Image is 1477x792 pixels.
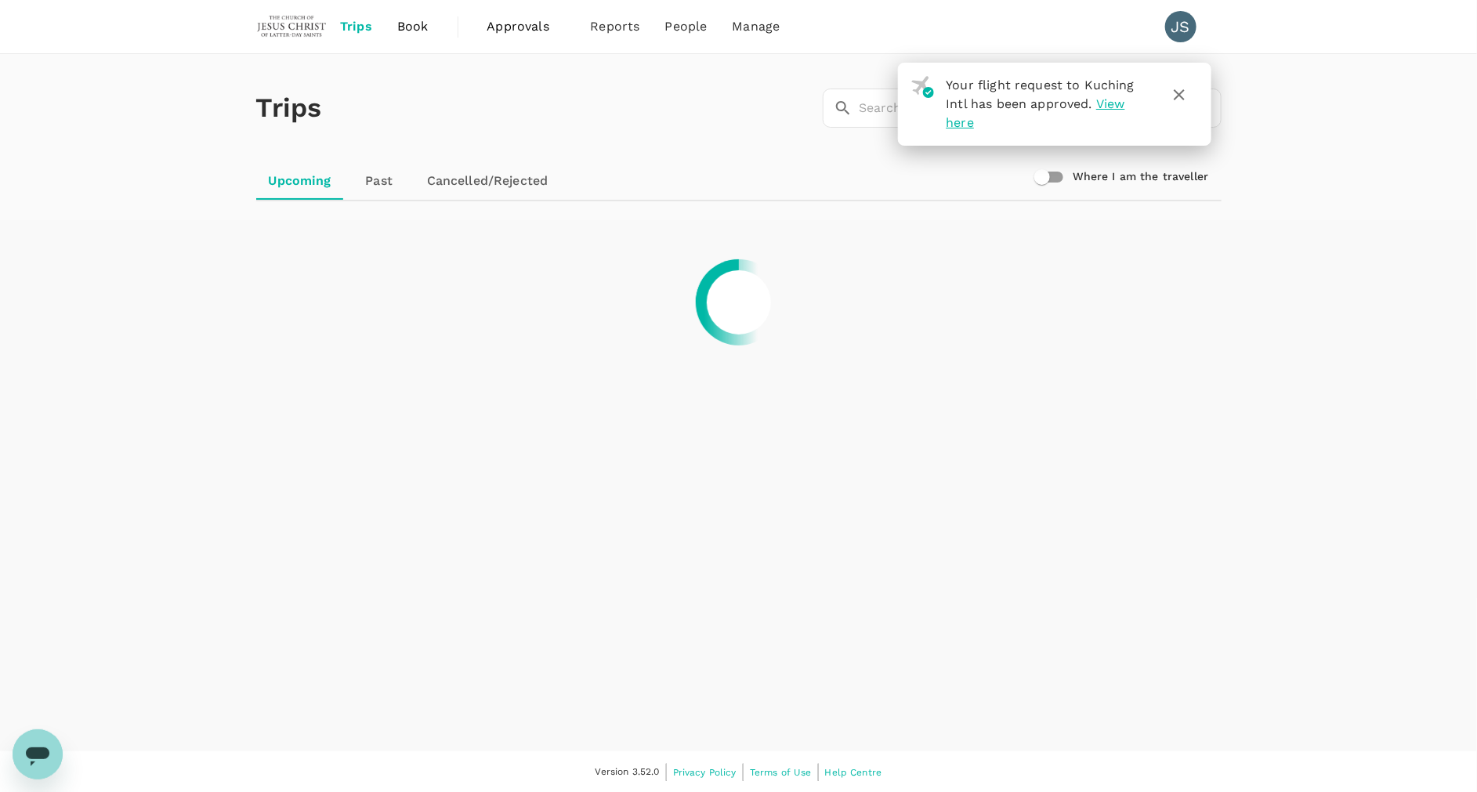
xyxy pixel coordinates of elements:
[1165,11,1196,42] div: JS
[825,767,882,778] span: Help Centre
[673,767,737,778] span: Privacy Policy
[487,17,566,36] span: Approvals
[397,17,429,36] span: Book
[947,78,1135,111] span: Your flight request to Kuching Intl has been approved.
[415,162,561,200] a: Cancelled/Rejected
[673,764,737,781] a: Privacy Policy
[750,767,812,778] span: Terms of Use
[340,17,372,36] span: Trips
[344,162,415,200] a: Past
[13,729,63,779] iframe: Button to launch messaging window
[665,17,708,36] span: People
[591,17,640,36] span: Reports
[256,162,344,200] a: Upcoming
[256,9,328,44] img: The Malaysian Church of Jesus Christ of Latter-day Saints
[859,89,1222,128] input: Search by travellers, trips, or destination, label, team
[256,54,322,162] h1: Trips
[911,76,934,98] img: flight-approved
[596,765,660,780] span: Version 3.52.0
[1073,168,1209,186] h6: Where I am the traveller
[732,17,780,36] span: Manage
[750,764,812,781] a: Terms of Use
[825,764,882,781] a: Help Centre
